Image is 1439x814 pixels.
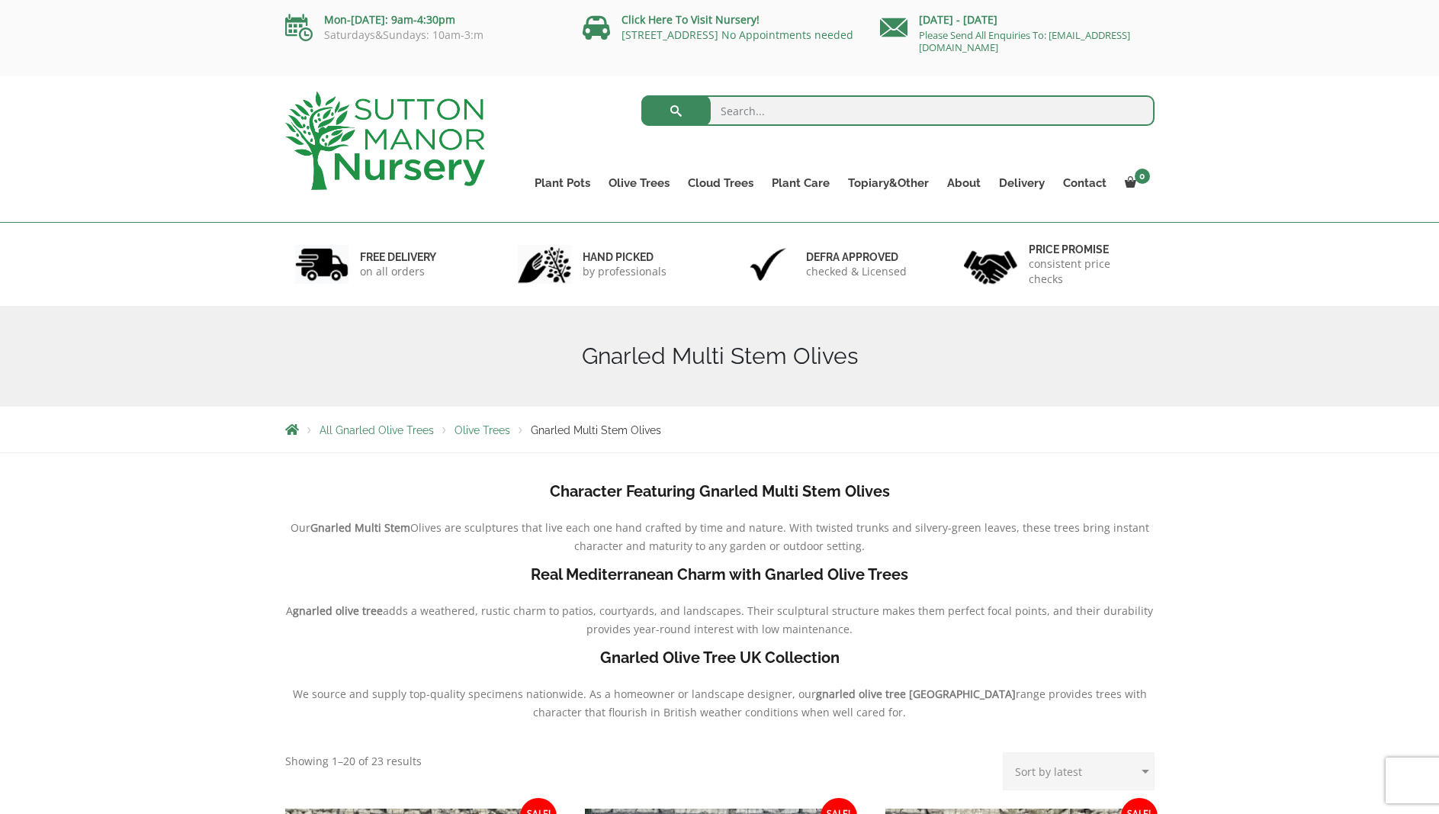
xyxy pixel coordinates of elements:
a: Olive Trees [599,172,679,194]
h6: hand picked [583,250,667,264]
input: Search... [641,95,1155,126]
h6: Price promise [1029,243,1145,256]
select: Shop order [1003,752,1155,790]
p: Saturdays&Sundays: 10am-3:m [285,29,560,41]
b: Gnarled Olive Tree UK Collection [600,648,840,667]
img: 4.jpg [964,241,1017,288]
a: Plant Pots [525,172,599,194]
a: Plant Care [763,172,839,194]
a: Olive Trees [455,424,510,436]
img: 1.jpg [295,245,349,284]
p: [DATE] - [DATE] [880,11,1155,29]
h6: FREE DELIVERY [360,250,436,264]
b: gnarled olive tree [293,603,383,618]
nav: Breadcrumbs [285,423,1155,436]
span: adds a weathered, rustic charm to patios, courtyards, and landscapes. Their sculptural structure ... [383,603,1153,636]
span: We source and supply top-quality specimens nationwide. As a homeowner or landscape designer, our [293,687,816,701]
h6: Defra approved [806,250,907,264]
img: logo [285,92,485,190]
a: About [938,172,990,194]
h1: Gnarled Multi Stem Olives [285,343,1155,370]
p: on all orders [360,264,436,279]
span: Olives are sculptures that live each one hand crafted by time and nature. With twisted trunks and... [410,520,1149,553]
a: Contact [1054,172,1116,194]
a: All Gnarled Olive Trees [320,424,434,436]
p: Showing 1–20 of 23 results [285,752,422,771]
b: Gnarled Multi Stem [310,520,410,535]
p: consistent price checks [1029,256,1145,287]
span: 0 [1135,169,1150,184]
b: gnarled olive tree [GEOGRAPHIC_DATA] [816,687,1016,701]
a: Click Here To Visit Nursery! [622,12,760,27]
img: 3.jpg [741,245,795,284]
p: Mon-[DATE]: 9am-4:30pm [285,11,560,29]
a: [STREET_ADDRESS] No Appointments needed [622,27,853,42]
p: by professionals [583,264,667,279]
span: Our [291,520,310,535]
a: Topiary&Other [839,172,938,194]
span: Gnarled Multi Stem Olives [531,424,661,436]
img: 2.jpg [518,245,571,284]
p: checked & Licensed [806,264,907,279]
a: Delivery [990,172,1054,194]
a: Cloud Trees [679,172,763,194]
a: Please Send All Enquiries To: [EMAIL_ADDRESS][DOMAIN_NAME] [919,28,1130,54]
span: A [286,603,293,618]
a: 0 [1116,172,1155,194]
b: Character Featuring Gnarled Multi Stem Olives [550,482,890,500]
b: Real Mediterranean Charm with Gnarled Olive Trees [531,565,908,584]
